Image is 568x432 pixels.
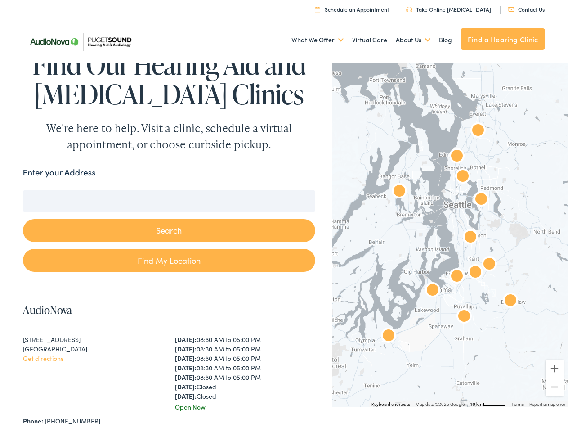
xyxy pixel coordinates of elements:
[453,306,475,328] div: AudioNova
[439,23,452,57] a: Blog
[23,49,316,109] h1: Find Our Hearing Aid and [MEDICAL_DATA] Clinics
[389,181,410,203] div: AudioNova
[23,249,316,272] a: Find My Location
[406,5,491,13] a: Take Online [MEDICAL_DATA]
[406,7,412,12] img: utility icon
[175,344,197,353] strong: [DATE]:
[508,5,545,13] a: Contact Us
[25,120,313,153] div: We're here to help. Visit a clinic, schedule a virtual appointment, or choose curbside pickup.
[23,354,63,363] a: Get directions
[175,354,197,363] strong: [DATE]:
[470,189,492,211] div: AudioNova
[446,146,468,168] div: AudioNova
[23,302,72,317] a: AudioNova
[175,391,197,400] strong: [DATE]:
[422,280,443,302] div: AudioNova
[508,7,514,12] img: utility icon
[291,23,344,57] a: What We Offer
[467,121,489,142] div: Puget Sound Hearing Aid &#038; Audiology by AudioNova
[45,416,100,425] a: [PHONE_NUMBER]
[23,344,163,354] div: [GEOGRAPHIC_DATA]
[315,5,389,13] a: Schedule an Appointment
[352,23,387,57] a: Virtual Care
[315,6,320,12] img: utility icon
[175,335,197,344] strong: [DATE]:
[465,262,486,284] div: AudioNova
[416,402,465,407] span: Map data ©2025 Google
[175,363,197,372] strong: [DATE]:
[23,219,316,242] button: Search
[511,402,524,407] a: Terms (opens in new tab)
[175,373,197,382] strong: [DATE]:
[23,335,163,344] div: [STREET_ADDRESS]
[446,266,468,288] div: AudioNova
[529,402,565,407] a: Report a map error
[378,326,399,347] div: AudioNova
[23,416,43,425] strong: Phone:
[546,360,564,378] button: Zoom in
[334,395,364,407] img: Google
[470,402,483,407] span: 10 km
[467,400,509,407] button: Map Scale: 10 km per 48 pixels
[175,402,315,412] div: Open Now
[23,166,96,179] label: Enter your Address
[23,190,316,212] input: Enter your address or zip code
[175,335,315,401] div: 08:30 AM to 05:00 PM 08:30 AM to 05:00 PM 08:30 AM to 05:00 PM 08:30 AM to 05:00 PM 08:30 AM to 0...
[546,378,564,396] button: Zoom out
[479,254,500,276] div: AudioNova
[452,166,474,188] div: AudioNova
[371,401,410,408] button: Keyboard shortcuts
[500,291,521,312] div: AudioNova
[461,28,545,50] a: Find a Hearing Clinic
[396,23,430,57] a: About Us
[175,382,197,391] strong: [DATE]:
[460,227,481,249] div: AudioNova
[334,395,364,407] a: Open this area in Google Maps (opens a new window)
